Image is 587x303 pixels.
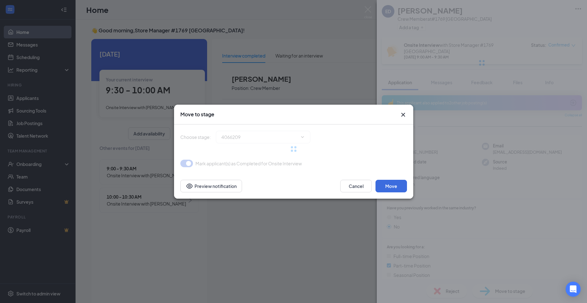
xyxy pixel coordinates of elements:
button: Preview notificationEye [180,180,242,192]
svg: Eye [186,182,193,190]
svg: Cross [399,111,407,118]
button: Close [399,111,407,118]
button: Move [375,180,407,192]
div: Open Intercom Messenger [566,282,581,297]
h3: Move to stage [180,111,214,118]
button: Cancel [340,180,372,192]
